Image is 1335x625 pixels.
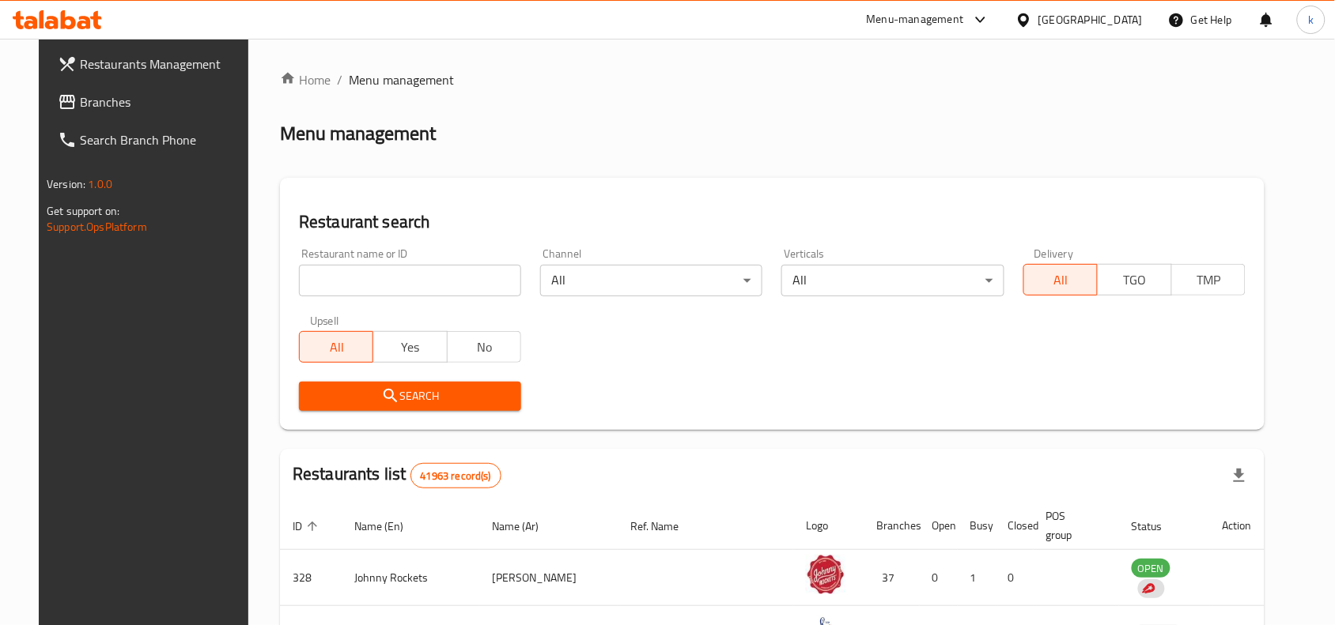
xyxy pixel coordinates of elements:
[864,550,920,606] td: 37
[293,462,501,488] h2: Restaurants list
[781,265,1004,296] div: All
[280,70,1265,89] nav: breadcrumb
[1138,579,1165,598] div: Indicates that the vendor menu management has been moved to DH Catalog service
[45,83,262,121] a: Branches
[996,502,1034,550] th: Closed
[867,10,964,29] div: Menu-management
[996,550,1034,606] td: 0
[306,336,367,359] span: All
[47,216,147,237] a: Support.OpsPlatform
[540,265,762,296] div: All
[1034,248,1074,259] label: Delivery
[447,331,521,363] button: No
[630,517,699,536] span: Ref. Name
[1132,559,1170,578] div: OPEN
[299,210,1246,234] h2: Restaurant search
[411,469,501,484] span: 41963 record(s)
[806,555,845,594] img: Johnny Rockets
[80,55,249,73] span: Restaurants Management
[1178,269,1239,292] span: TMP
[80,130,249,149] span: Search Branch Phone
[47,201,119,221] span: Get support on:
[1132,517,1183,536] span: Status
[454,336,515,359] span: No
[1141,582,1155,596] img: delivery hero logo
[920,550,958,606] td: 0
[958,550,996,606] td: 1
[312,386,509,406] span: Search
[280,70,331,89] a: Home
[1031,269,1091,292] span: All
[349,70,454,89] span: Menu management
[310,315,339,326] label: Upsell
[80,92,249,111] span: Branches
[920,502,958,550] th: Open
[88,174,112,194] span: 1.0.0
[280,121,436,146] h2: Menu management
[793,502,864,550] th: Logo
[47,174,85,194] span: Version:
[299,382,521,411] button: Search
[45,121,262,159] a: Search Branch Phone
[299,331,373,363] button: All
[337,70,342,89] li: /
[410,463,501,488] div: Total records count
[45,45,262,83] a: Restaurants Management
[342,550,480,606] td: Johnny Rockets
[1171,264,1246,296] button: TMP
[1132,559,1170,578] span: OPEN
[1220,457,1258,495] div: Export file
[1023,264,1098,296] button: All
[493,517,560,536] span: Name (Ar)
[480,550,618,606] td: [PERSON_NAME]
[1308,11,1314,28] span: k
[1104,269,1165,292] span: TGO
[280,550,342,606] td: 328
[380,336,441,359] span: Yes
[354,517,424,536] span: Name (En)
[293,517,323,536] span: ID
[1097,264,1171,296] button: TGO
[299,265,521,296] input: Search for restaurant name or ID..
[373,331,447,363] button: Yes
[864,502,920,550] th: Branches
[958,502,996,550] th: Busy
[1038,11,1143,28] div: [GEOGRAPHIC_DATA]
[1046,506,1100,544] span: POS group
[1210,502,1265,550] th: Action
